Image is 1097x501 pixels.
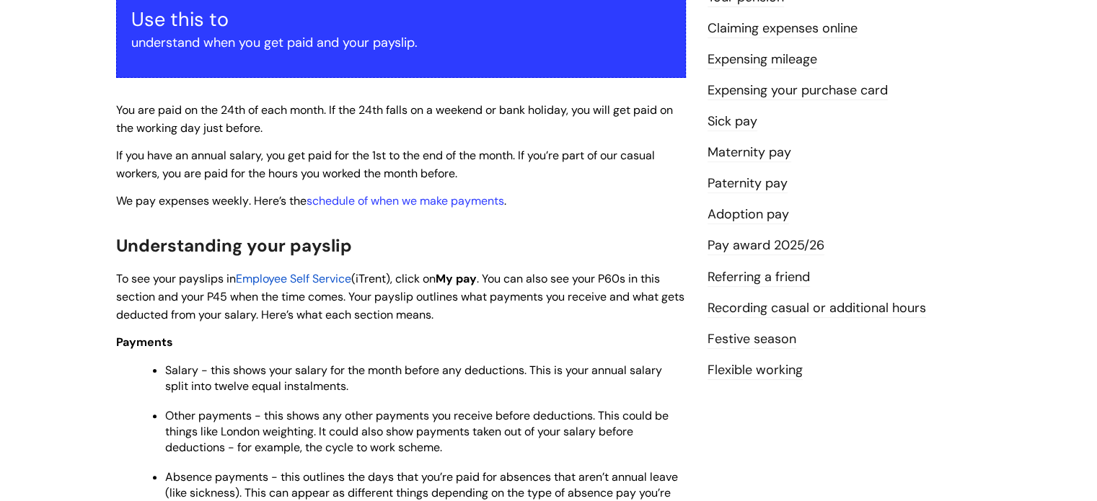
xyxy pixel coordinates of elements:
[131,8,671,31] h3: Use this to
[165,408,669,455] span: Other payments - this shows any other payments you receive before deductions. This could be thing...
[708,81,888,100] a: Expensing your purchase card
[708,330,796,349] a: Festive season
[116,102,673,136] span: You are paid on the 24th of each month. If the 24th falls on a weekend or bank holiday, you will ...
[436,271,477,286] span: My pay
[116,234,352,257] span: Understanding your payslip
[708,299,926,318] a: Recording casual or additional hours
[116,334,173,350] span: Payments
[351,271,436,286] span: (iTrent), click on
[131,31,671,54] p: understand when you get paid and your payslip.
[708,236,824,255] a: Pay award 2025/26
[708,143,791,162] a: Maternity pay
[116,148,655,181] span: If you have an annual salary, you get paid for the 1st to the end of the month. If you’re part of...
[307,193,504,208] a: schedule of when we make payments
[708,19,858,38] a: Claiming expenses online
[116,271,236,286] span: To see your payslips in
[116,271,684,322] span: . You can also see your P60s in this section and your P45 when the time comes. Your payslip outli...
[708,112,757,131] a: Sick pay
[236,271,351,286] a: Employee Self Service
[708,268,810,287] a: Referring a friend
[708,50,817,69] a: Expensing mileage
[708,174,788,193] a: Paternity pay
[116,193,249,208] span: We pay expenses weekly
[708,361,803,380] a: Flexible working
[165,363,662,394] span: Salary - this shows your salary for the month before any deductions. This is your annual salary s...
[708,205,789,224] a: Adoption pay
[116,193,506,208] span: . Here’s the .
